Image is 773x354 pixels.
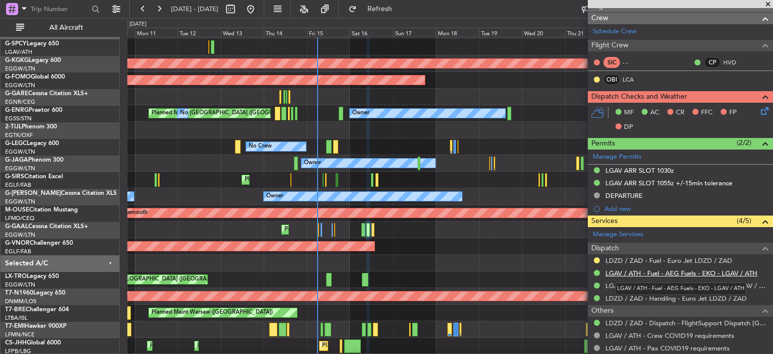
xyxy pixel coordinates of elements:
div: SIC [603,57,620,68]
div: - - [623,58,645,67]
a: EGGW/LTN [5,82,35,89]
span: (2/2) [737,137,751,148]
span: G-GAAL [5,224,28,230]
a: Manage Services [593,230,643,240]
div: Unplanned Maint [GEOGRAPHIC_DATA] ([GEOGRAPHIC_DATA]) [74,272,240,287]
span: G-[PERSON_NAME] [5,190,61,196]
a: HVD [723,58,746,67]
div: Fri 15 [307,28,350,37]
a: EGGW/LTN [5,198,35,205]
span: AC [650,108,659,118]
span: G-ENRG [5,107,29,113]
div: Owner [304,156,321,171]
div: No Crew [249,139,272,154]
a: EGTK/OXF [5,131,33,139]
span: Dispatch Checks and Weather [591,91,687,103]
div: CP [704,57,721,68]
div: Sat 16 [350,28,393,37]
div: DEPARTURE [605,191,643,200]
a: LCA [623,75,645,84]
a: EGLF/FAB [5,248,31,255]
a: LGAV/ATH [5,48,32,56]
a: LFMD/CEQ [5,215,34,222]
a: EGGW/LTN [5,148,35,156]
span: FFC [701,108,713,118]
button: All Aircraft [11,20,109,36]
div: [DATE] [129,20,146,29]
a: CS-JHHGlobal 6000 [5,340,61,346]
span: G-SIRS [5,174,24,180]
span: T7-EMI [5,323,25,329]
a: Manage Permits [593,152,642,162]
div: Thu 21 [565,28,608,37]
a: LGAV / ATH - Crew COVID19 requirements [605,331,734,340]
a: T7-EMIHawker 900XP [5,323,66,329]
div: Owner [266,189,283,204]
a: EGGW/LTN [5,65,35,73]
div: Planned Maint [GEOGRAPHIC_DATA] ([GEOGRAPHIC_DATA]) [150,338,308,353]
div: LGAV ARR SLOT 1030z [605,166,674,175]
a: LX-TROLegacy 650 [5,273,59,279]
div: Thu 14 [264,28,307,37]
div: Sun 17 [393,28,436,37]
a: LGAV / ATH - Fuel - AEG Fuels - EKO - LGAV / ATH [605,269,757,277]
div: Planned Maint [GEOGRAPHIC_DATA] ([GEOGRAPHIC_DATA]) [151,106,310,121]
span: G-SPCY [5,41,27,47]
a: LGAV / ATH - Pax COVID19 requirements [605,344,730,352]
span: G-FOMO [5,74,31,80]
span: G-KGKG [5,57,29,63]
a: LGAV / ATH - Handling - Universal Aviation LGAV / ATH [605,281,768,290]
a: G-KGKGLegacy 600 [5,57,61,63]
span: LX-TRO [5,273,27,279]
a: LDZD / ZAD - Fuel - Euro Jet LDZD / ZAD [605,256,732,265]
div: Tue 12 [178,28,221,37]
a: EGSS/STN [5,115,32,122]
a: EGGW/LTN [5,231,35,239]
div: Wed 20 [522,28,565,37]
div: Owner [352,106,369,121]
div: Planned Maint [GEOGRAPHIC_DATA] ([GEOGRAPHIC_DATA]) [322,338,481,353]
span: Dispatch [591,243,619,254]
a: G-JAGAPhenom 300 [5,157,63,163]
a: LTBA/ISL [5,314,28,322]
span: G-GARE [5,91,28,97]
div: Planned Maint [GEOGRAPHIC_DATA] ([GEOGRAPHIC_DATA]) [197,338,356,353]
span: Services [591,216,617,227]
span: [DATE] - [DATE] [171,5,218,14]
a: LFMN/NCE [5,331,35,338]
span: 2-TIJL [5,124,22,130]
a: EGLF/FAB [5,181,31,189]
div: Mon 18 [436,28,479,37]
span: Crew [591,13,608,24]
div: Planned Maint [GEOGRAPHIC_DATA] ([GEOGRAPHIC_DATA]) [245,172,403,187]
a: T7-N1960Legacy 650 [5,290,65,296]
span: MF [624,108,634,118]
span: CR [676,108,684,118]
a: G-SPCYLegacy 650 [5,41,59,47]
span: M-OUSE [5,207,29,213]
div: OBI [603,74,620,85]
div: No Crew [180,106,203,121]
a: DNMM/LOS [5,298,36,305]
span: Permits [591,138,615,150]
span: G-JAGA [5,157,28,163]
span: G-LEGC [5,140,27,147]
div: Mon 11 [135,28,178,37]
a: G-VNORChallenger 650 [5,240,73,246]
button: Refresh [344,1,404,17]
span: Flight Crew [591,40,629,51]
a: G-[PERSON_NAME]Cessna Citation XLS [5,190,117,196]
span: (4/5) [737,216,751,226]
a: EGNR/CEG [5,98,35,106]
span: DP [624,122,633,132]
div: Planned Maint Warsaw ([GEOGRAPHIC_DATA]) [151,305,273,320]
a: LDZD / ZAD - Dispatch - FlightSupport Dispatch [GEOGRAPHIC_DATA] [605,319,768,327]
div: LGAV / ATH - Fuel - AEG Fuels - EKO - LGAV / ATH [615,282,746,295]
span: G-VNOR [5,240,30,246]
a: G-SIRSCitation Excel [5,174,63,180]
a: G-LEGCLegacy 600 [5,140,59,147]
a: 2-TIJLPhenom 300 [5,124,57,130]
div: Tue 19 [479,28,522,37]
a: LDZD / ZAD - Handling - Euro Jet LDZD / ZAD [605,294,747,303]
a: EGGW/LTN [5,165,35,172]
